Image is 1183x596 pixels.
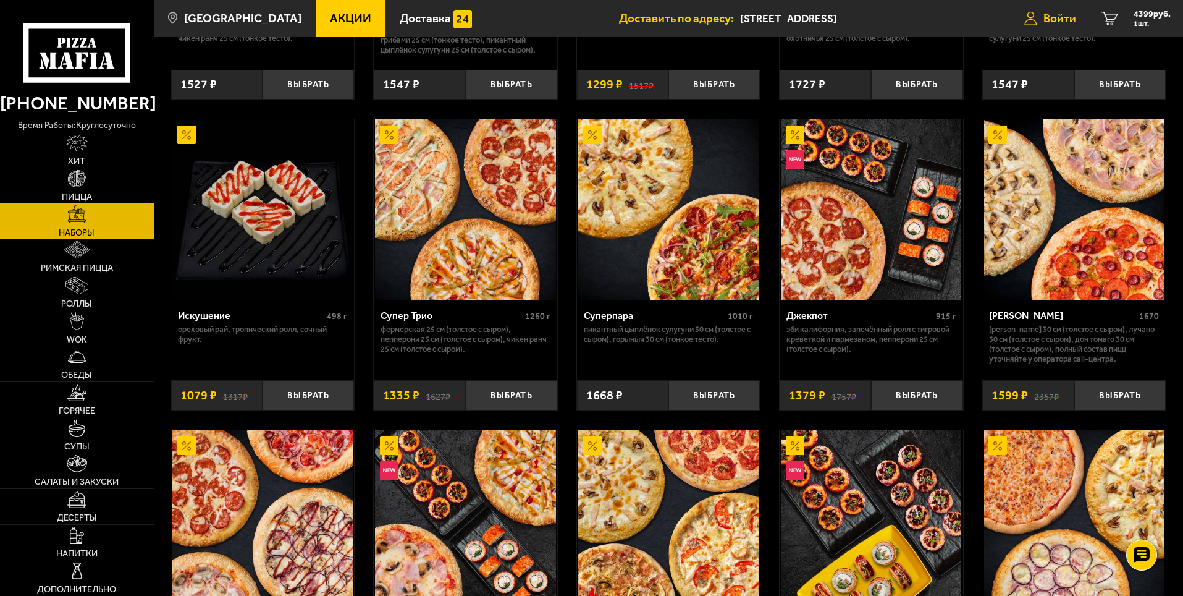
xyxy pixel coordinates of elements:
button: Выбрать [871,70,962,100]
span: 1010 г [728,311,753,321]
span: 1 шт. [1134,20,1171,27]
span: Доставить по адресу: [619,12,740,24]
span: Войти [1043,12,1076,24]
span: Доставка [400,12,451,24]
span: Роллы [61,299,92,308]
span: WOK [67,335,87,344]
img: Акционный [583,436,602,455]
img: Акционный [380,126,398,144]
p: Фермерская 25 см (толстое с сыром), Пепперони 25 см (толстое с сыром), Чикен Ранч 25 см (толстое ... [381,325,550,354]
button: Выбрать [1074,380,1166,411]
span: Напитки [56,549,98,558]
span: Дополнительно [37,585,116,594]
span: Акции [330,12,371,24]
div: Суперпара [584,310,725,321]
span: 1668 ₽ [586,390,623,402]
a: АкционныйХет Трик [982,119,1166,300]
img: Акционный [786,126,804,144]
button: Выбрать [871,380,962,411]
div: [PERSON_NAME] [989,310,1136,321]
span: Наборы [59,228,95,237]
button: Выбрать [263,380,354,411]
img: 15daf4d41897b9f0e9f617042186c801.svg [453,10,472,28]
img: Новинка [380,461,398,480]
span: 1547 ₽ [383,79,419,91]
span: 1599 ₽ [991,390,1028,402]
img: Джекпот [781,119,961,300]
p: Пикантный цыплёнок сулугуни 30 см (толстое с сыром), Горыныч 30 см (тонкое тесто). [584,325,754,344]
span: Обеды [61,370,92,379]
div: Джекпот [786,310,933,321]
span: Римская пицца [41,263,113,272]
p: Ореховый рай, Тропический ролл, Сочный фрукт. [178,325,348,344]
s: 2357 ₽ [1034,390,1059,402]
img: Акционный [786,436,804,455]
span: Горячее [59,406,95,415]
a: АкционныйСупер Трио [374,119,557,300]
input: Ваш адрес доставки [740,7,977,30]
img: Искушение [172,119,353,300]
img: Супер Трио [375,119,555,300]
img: Суперпара [578,119,759,300]
span: [GEOGRAPHIC_DATA] [184,12,301,24]
s: 1317 ₽ [223,390,248,402]
span: 1527 ₽ [180,79,217,91]
p: Эби Калифорния, Запечённый ролл с тигровой креветкой и пармезаном, Пепперони 25 см (толстое с сыр... [786,325,956,354]
button: Выбрать [668,380,760,411]
s: 1517 ₽ [629,79,654,91]
button: Выбрать [466,70,557,100]
span: 1727 ₽ [789,79,825,91]
span: 1670 [1139,311,1159,321]
img: Акционный [583,126,602,144]
div: Супер Трио [381,310,522,321]
span: 1079 ₽ [180,390,217,402]
button: Выбрать [668,70,760,100]
s: 1757 ₽ [831,390,856,402]
span: 1335 ₽ [383,390,419,402]
img: Акционный [988,436,1007,455]
span: Пицца [62,192,92,201]
img: Акционный [177,436,196,455]
p: [PERSON_NAME] 30 см (толстое с сыром), Лучано 30 см (толстое с сыром), Дон Томаго 30 см (толстое ... [989,325,1159,364]
span: 4399 руб. [1134,10,1171,19]
span: Хит [68,156,85,165]
span: 1547 ₽ [991,79,1028,91]
img: Новинка [786,461,804,480]
img: Акционный [380,436,398,455]
span: Супы [64,442,90,451]
span: Десерты [57,513,97,522]
button: Выбрать [263,70,354,100]
p: Прошутто Фунги 25 см (тонкое тесто), Мясная с грибами 25 см (тонкое тесто), Пикантный цыплёнок су... [381,25,550,55]
img: Акционный [988,126,1007,144]
button: Выбрать [466,380,557,411]
img: Новинка [786,150,804,169]
a: АкционныйСуперпара [577,119,760,300]
a: АкционныйНовинкаДжекпот [780,119,963,300]
span: Салаты и закуски [35,477,119,486]
span: 1260 г [525,311,550,321]
img: Акционный [177,126,196,144]
a: АкционныйИскушение [171,119,355,300]
span: 498 г [327,311,347,321]
img: Хет Трик [984,119,1164,300]
button: Выбрать [1074,70,1166,100]
div: Искушение [178,310,324,321]
span: 1299 ₽ [586,79,623,91]
s: 1627 ₽ [426,390,450,402]
span: 915 г [936,311,956,321]
span: 1379 ₽ [789,390,825,402]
